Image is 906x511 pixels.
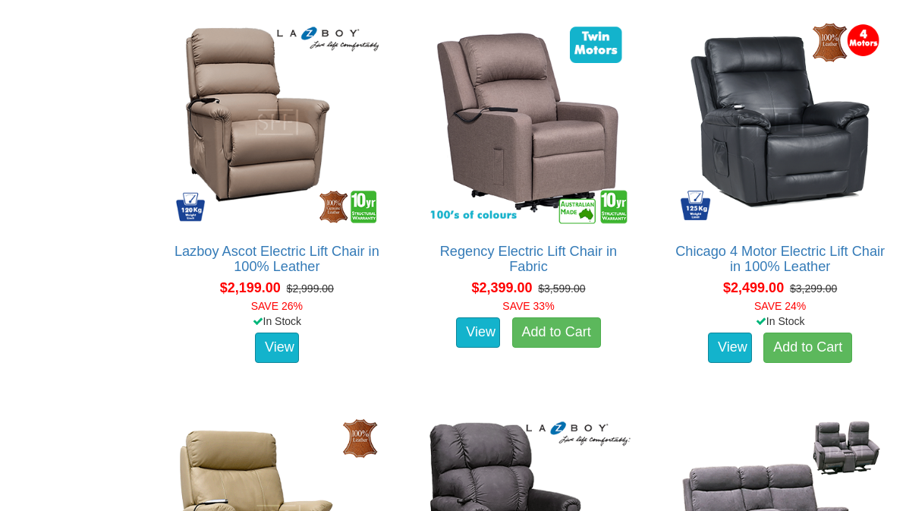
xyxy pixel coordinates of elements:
[220,280,281,295] span: $2,199.00
[159,314,395,329] div: In Stock
[512,317,601,348] a: Add to Cart
[456,317,500,348] a: View
[471,280,532,295] span: $2,399.00
[255,333,299,363] a: View
[175,244,379,274] a: Lazboy Ascot Electric Lift Chair in 100% Leather
[538,282,585,295] del: $3,599.00
[287,282,334,295] del: $2,999.00
[754,300,806,312] font: SAVE 24%
[251,300,303,312] font: SAVE 26%
[662,314,898,329] div: In Stock
[708,333,752,363] a: View
[440,244,618,274] a: Regency Electric Lift Chair in Fabric
[502,300,554,312] font: SAVE 33%
[790,282,837,295] del: $3,299.00
[675,244,885,274] a: Chicago 4 Motor Electric Lift Chair in 100% Leather
[763,333,852,363] a: Add to Cart
[723,280,784,295] span: $2,499.00
[171,16,383,229] img: Lazboy Ascot Electric Lift Chair in 100% Leather
[423,16,635,229] img: Regency Electric Lift Chair in Fabric
[674,16,886,229] img: Chicago 4 Motor Electric Lift Chair in 100% Leather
